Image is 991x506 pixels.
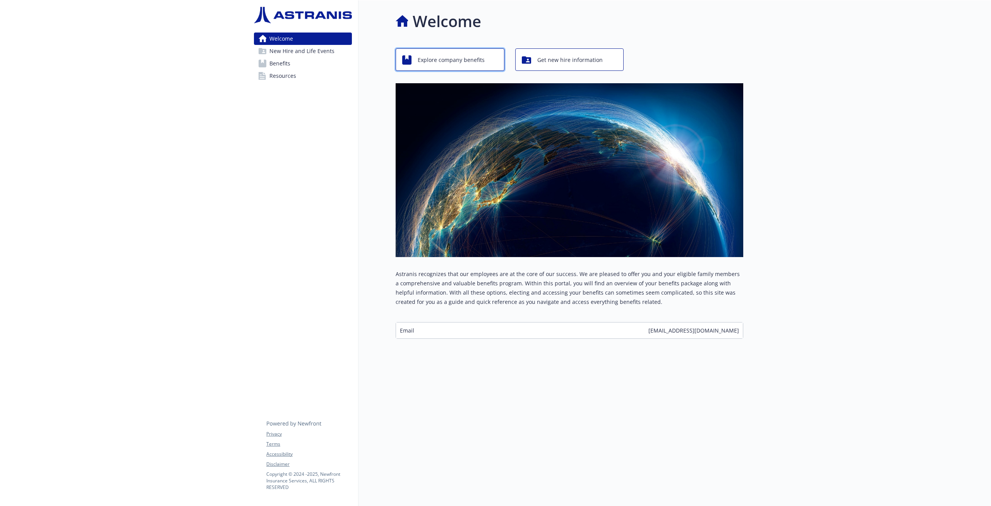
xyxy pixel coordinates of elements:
[254,33,352,45] a: Welcome
[266,461,351,468] a: Disclaimer
[515,48,624,71] button: Get new hire information
[648,326,739,334] span: [EMAIL_ADDRESS][DOMAIN_NAME]
[269,45,334,57] span: New Hire and Life Events
[254,45,352,57] a: New Hire and Life Events
[266,471,351,491] p: Copyright © 2024 - 2025 , Newfront Insurance Services, ALL RIGHTS RESERVED
[537,53,603,67] span: Get new hire information
[254,57,352,70] a: Benefits
[254,70,352,82] a: Resources
[269,33,293,45] span: Welcome
[266,451,351,458] a: Accessibility
[266,441,351,448] a: Terms
[418,53,485,67] span: Explore company benefits
[396,48,504,71] button: Explore company benefits
[266,431,351,437] a: Privacy
[396,83,743,257] img: overview page banner
[269,57,290,70] span: Benefits
[269,70,296,82] span: Resources
[396,269,743,307] p: Astranis recognizes that our employees are at the core of our success. We are pleased to offer yo...
[413,10,481,33] h1: Welcome
[400,326,414,334] span: Email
